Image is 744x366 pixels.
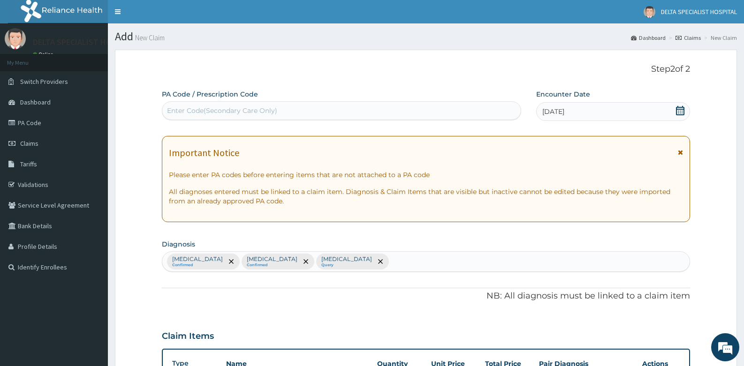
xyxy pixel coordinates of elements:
[321,263,372,268] small: Query
[162,331,214,342] h3: Claim Items
[702,34,737,42] li: New Claim
[302,257,310,266] span: remove selection option
[115,30,737,43] h1: Add
[247,263,297,268] small: Confirmed
[133,34,165,41] small: New Claim
[247,255,297,263] p: [MEDICAL_DATA]
[631,34,666,42] a: Dashboard
[20,160,37,168] span: Tariffs
[20,98,51,106] span: Dashboard
[5,28,26,49] img: User Image
[169,187,683,206] p: All diagnoses entered must be linked to a claim item. Diagnosis & Claim Items that are visible bu...
[172,263,223,268] small: Confirmed
[162,290,690,302] p: NB: All diagnosis must be linked to a claim item
[162,64,690,75] p: Step 2 of 2
[644,6,655,18] img: User Image
[33,51,55,58] a: Online
[321,255,372,263] p: [MEDICAL_DATA]
[169,148,239,158] h1: Important Notice
[661,7,737,16] span: DELTA SPECIALIST HOSPITAL
[376,257,385,266] span: remove selection option
[162,239,195,249] label: Diagnosis
[20,77,68,86] span: Switch Providers
[172,255,223,263] p: [MEDICAL_DATA]
[169,170,683,179] p: Please enter PA codes before entering items that are not attached to a PA code
[33,38,137,46] p: DELTA SPECIALIST HOSPITAL
[162,90,258,99] label: PA Code / Prescription Code
[227,257,235,266] span: remove selection option
[20,139,38,148] span: Claims
[167,106,277,115] div: Enter Code(Secondary Care Only)
[676,34,701,42] a: Claims
[536,90,590,99] label: Encounter Date
[542,107,564,116] span: [DATE]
